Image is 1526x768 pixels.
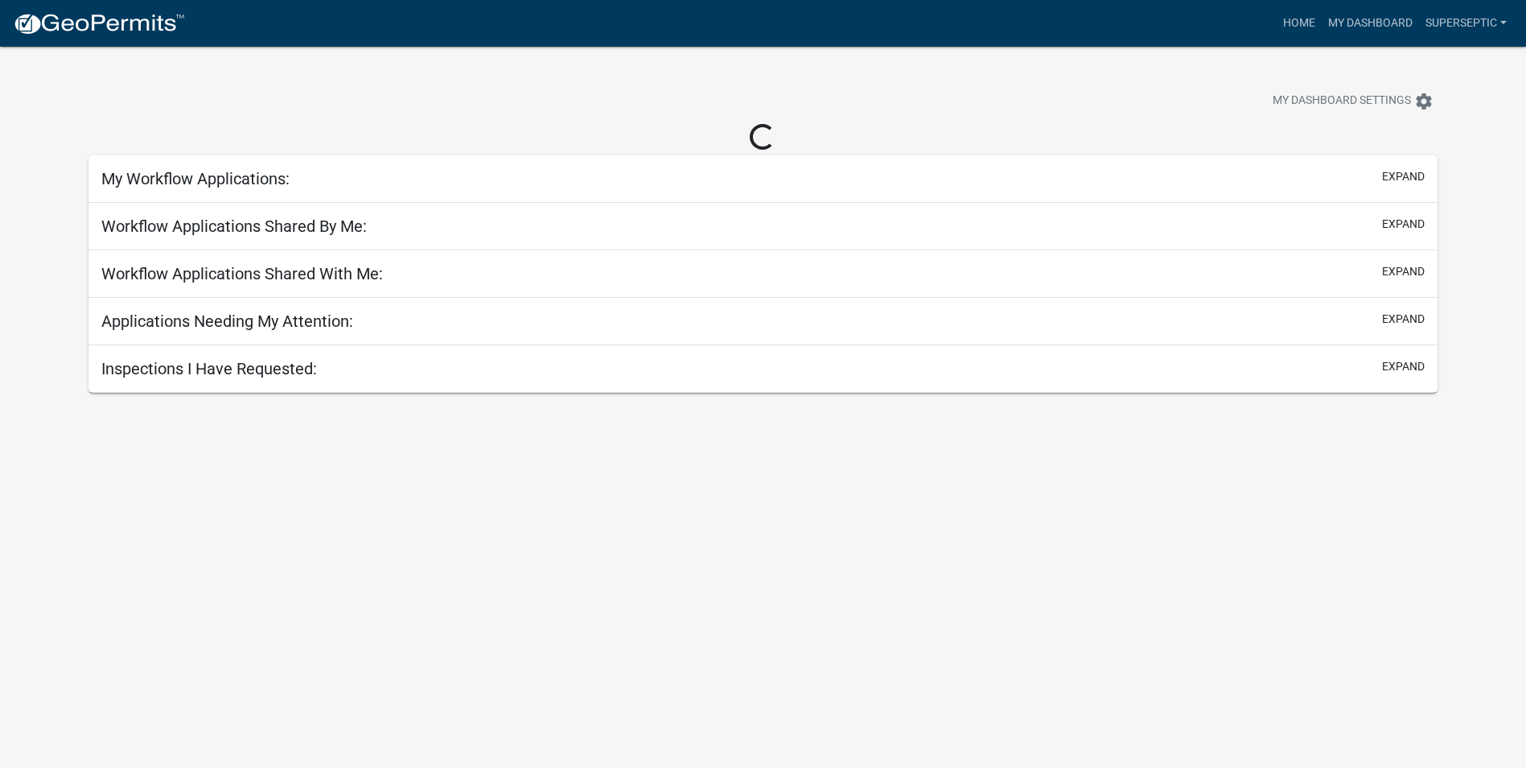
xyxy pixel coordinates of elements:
button: expand [1382,263,1425,280]
a: Home [1277,8,1322,39]
span: My Dashboard Settings [1273,92,1411,111]
button: expand [1382,168,1425,185]
button: My Dashboard Settingssettings [1260,85,1446,117]
button: expand [1382,358,1425,375]
a: SuperSeptic [1419,8,1513,39]
h5: Inspections I Have Requested: [101,359,317,378]
h5: Applications Needing My Attention: [101,312,353,331]
h5: Workflow Applications Shared With Me: [101,264,383,283]
h5: Workflow Applications Shared By Me: [101,217,367,236]
button: expand [1382,216,1425,233]
button: expand [1382,311,1425,328]
a: My Dashboard [1322,8,1419,39]
i: settings [1414,92,1433,111]
h5: My Workflow Applications: [101,169,290,188]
